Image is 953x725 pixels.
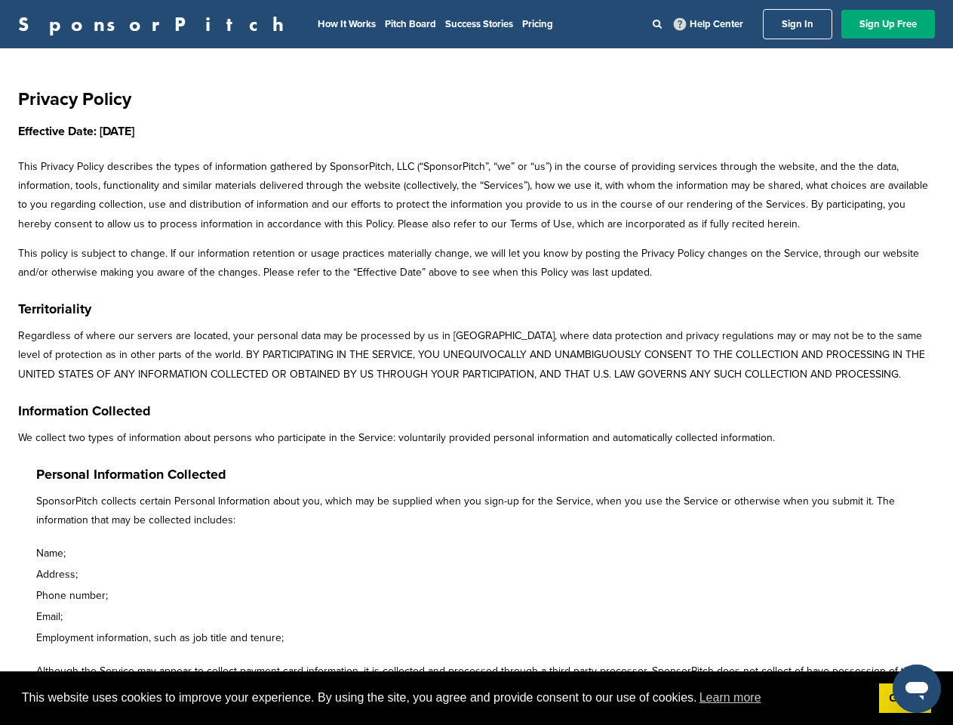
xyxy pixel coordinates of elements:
[671,15,746,33] a: Help Center
[18,244,935,282] p: This policy is subject to change. If our information retention or usage practices materially chan...
[18,86,935,113] h1: Privacy Policy
[18,428,935,447] p: We collect two types of information about persons who participate in the Service: voluntarily pro...
[18,14,294,34] a: SponsorPitch
[385,18,436,30] a: Pitch Board
[36,662,935,699] p: Although the Service may appear to collect payment card information, it is collected and processe...
[36,464,935,485] h2: Personal Information Collected
[18,157,935,233] p: This Privacy Policy describes the types of information gathered by SponsorPitch, LLC (“SponsorPit...
[36,545,935,561] li: Name;
[522,18,553,30] a: Pricing
[36,588,935,603] li: Phone number;
[18,122,935,140] h3: Effective Date: [DATE]
[36,566,935,582] li: Address;
[841,10,935,39] a: Sign Up Free
[18,401,935,421] h2: Information Collected
[18,326,935,384] p: Regardless of where our servers are located, your personal data may be processed by us in [GEOGRA...
[36,630,935,646] li: Employment information, such as job title and tenure;
[22,686,867,709] span: This website uses cookies to improve your experience. By using the site, you agree and provide co...
[36,492,935,529] p: SponsorPitch collects certain Personal Information about you, which may be supplied when you sign...
[445,18,513,30] a: Success Stories
[879,683,931,714] a: dismiss cookie message
[697,686,764,709] a: learn more about cookies
[893,665,941,713] iframe: Button to launch messaging window
[763,9,832,39] a: Sign In
[18,299,935,319] h2: Territoriality
[318,18,376,30] a: How It Works
[36,609,935,625] li: Email;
